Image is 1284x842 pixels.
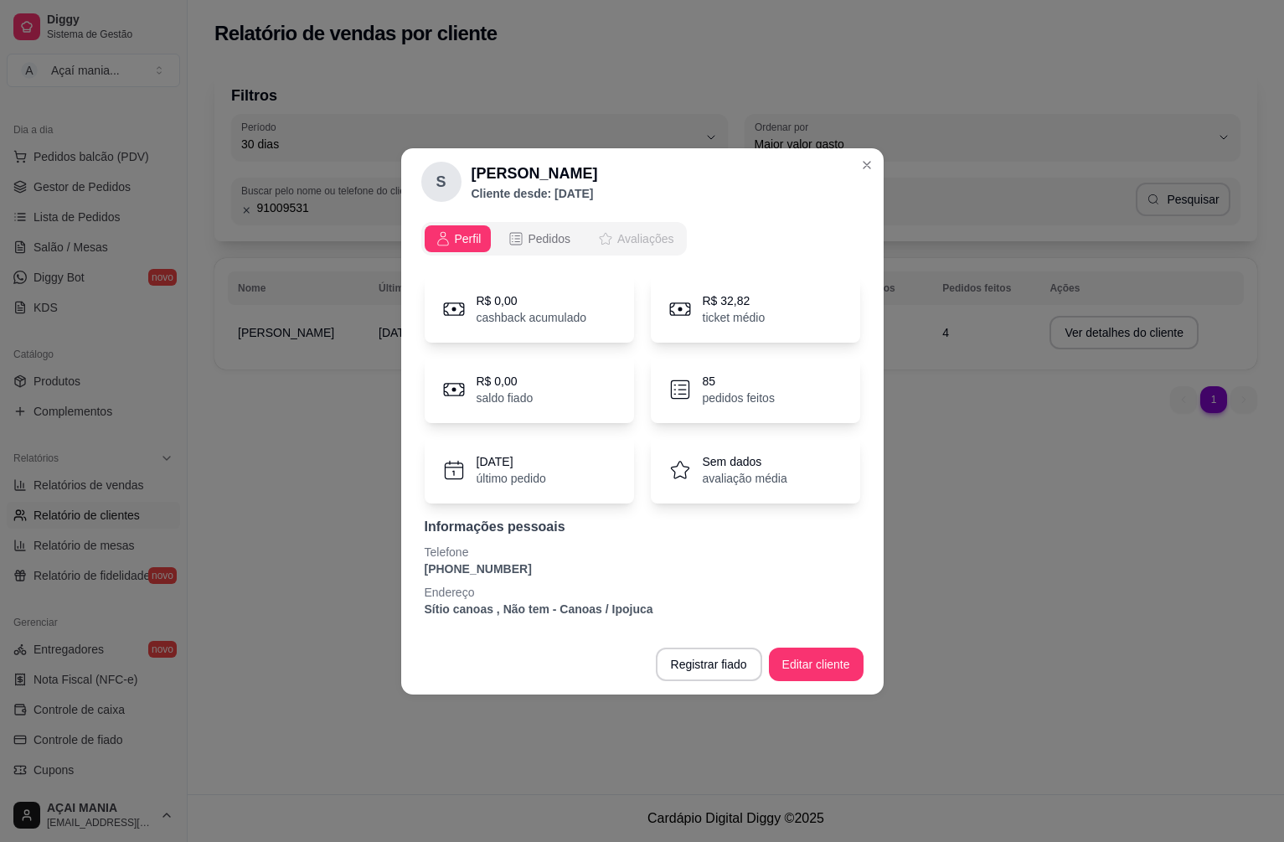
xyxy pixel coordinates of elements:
span: Pedidos [528,230,570,247]
div: opções [421,222,864,256]
p: cashback acumulado [477,309,587,326]
div: S [421,162,462,202]
button: Editar cliente [769,648,864,681]
p: avaliação média [703,470,787,487]
p: último pedido [477,470,546,487]
p: Endereço [425,584,860,601]
p: R$ 0,00 [477,292,587,309]
p: Sem dados [703,453,787,470]
p: Sítio canoas , Não tem - Canoas / Ipojuca [425,601,860,617]
p: Cliente desde: [DATE] [472,185,598,202]
p: [DATE] [477,453,546,470]
div: opções [421,222,688,256]
p: [PHONE_NUMBER] [425,560,860,577]
p: ticket médio [703,309,766,326]
span: Perfil [455,230,482,247]
p: Informações pessoais [425,517,860,537]
p: R$ 0,00 [477,373,534,390]
p: R$ 32,82 [703,292,766,309]
p: pedidos feitos [703,390,775,406]
p: Telefone [425,544,860,560]
button: Registrar fiado [656,648,762,681]
span: Avaliações [617,230,673,247]
button: Close [853,152,880,178]
p: 85 [703,373,775,390]
p: saldo fiado [477,390,534,406]
h2: [PERSON_NAME] [472,162,598,185]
